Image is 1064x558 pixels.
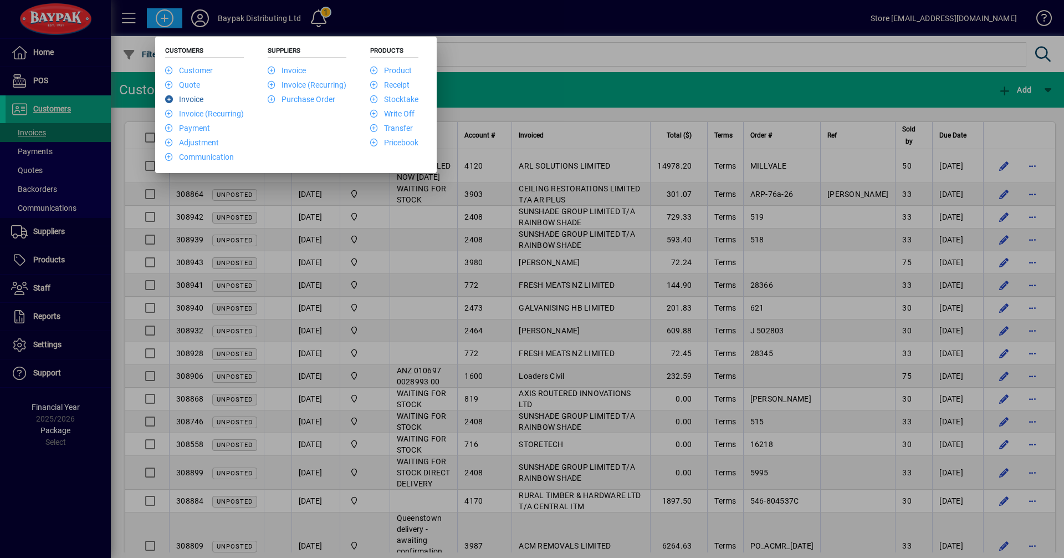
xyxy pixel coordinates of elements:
[165,80,200,89] a: Quote
[370,138,418,147] a: Pricebook
[268,95,335,104] a: Purchase Order
[165,66,213,75] a: Customer
[165,95,203,104] a: Invoice
[268,80,346,89] a: Invoice (Recurring)
[370,66,412,75] a: Product
[165,153,234,161] a: Communication
[370,109,415,118] a: Write Off
[165,109,244,118] a: Invoice (Recurring)
[165,138,219,147] a: Adjustment
[165,47,244,58] h5: Customers
[268,47,346,58] h5: Suppliers
[165,124,210,133] a: Payment
[370,95,418,104] a: Stocktake
[370,124,413,133] a: Transfer
[370,47,418,58] h5: Products
[370,80,410,89] a: Receipt
[268,66,306,75] a: Invoice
